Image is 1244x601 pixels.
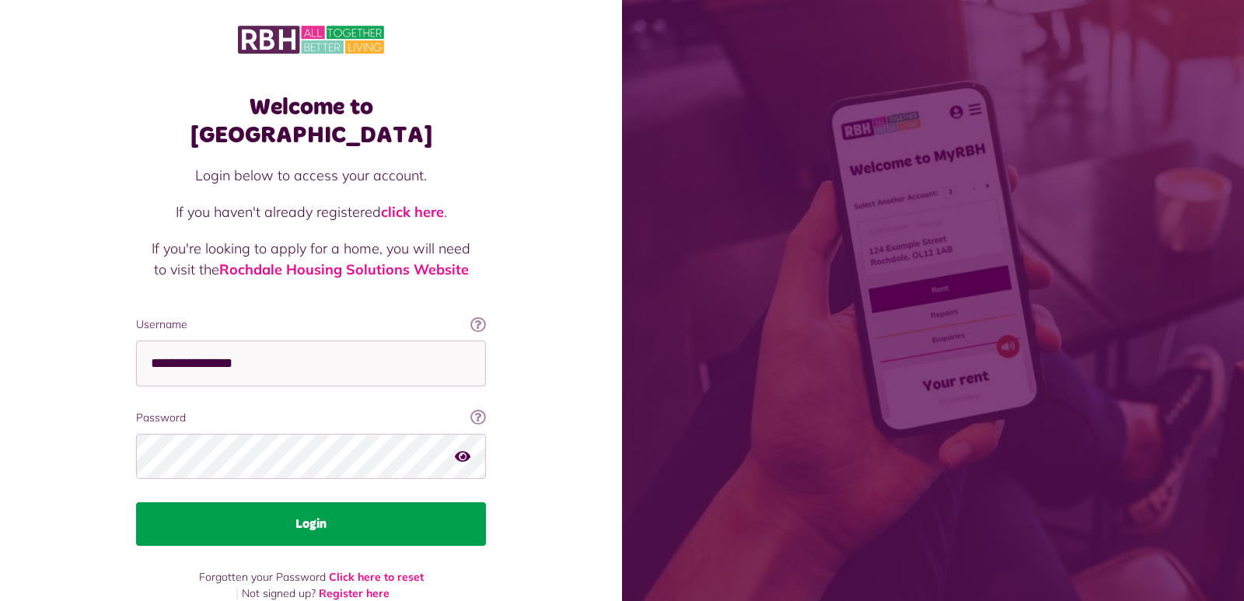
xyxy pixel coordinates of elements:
[329,570,424,584] a: Click here to reset
[136,93,486,149] h1: Welcome to [GEOGRAPHIC_DATA]
[136,502,486,546] button: Login
[242,586,316,600] span: Not signed up?
[319,586,390,600] a: Register here
[136,316,486,333] label: Username
[219,260,469,278] a: Rochdale Housing Solutions Website
[136,410,486,426] label: Password
[199,570,326,584] span: Forgotten your Password
[152,201,470,222] p: If you haven't already registered .
[238,23,384,56] img: MyRBH
[152,238,470,280] p: If you're looking to apply for a home, you will need to visit the
[152,165,470,186] p: Login below to access your account.
[381,203,444,221] a: click here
